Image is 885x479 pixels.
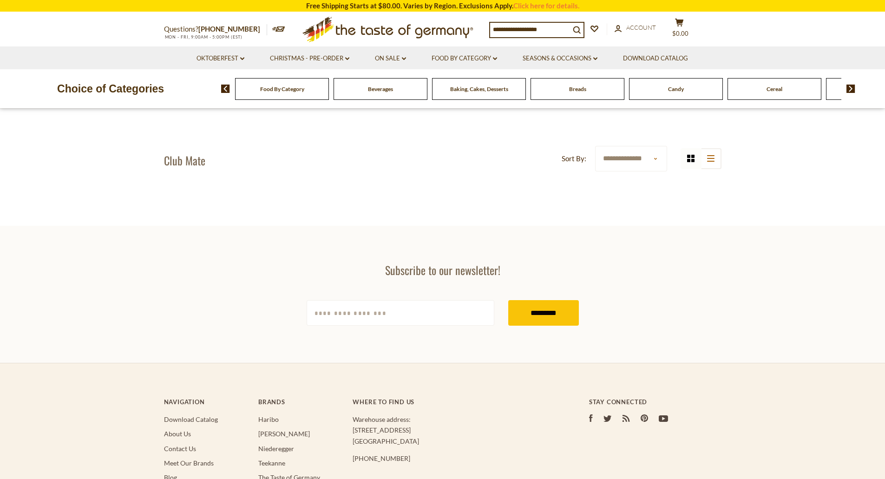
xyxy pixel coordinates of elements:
[270,53,349,64] a: Christmas - PRE-ORDER
[623,53,688,64] a: Download Catalog
[221,85,230,93] img: previous arrow
[258,430,310,438] a: [PERSON_NAME]
[164,459,214,467] a: Meet Our Brands
[353,398,551,406] h4: Where to find us
[615,23,656,33] a: Account
[767,85,782,92] a: Cereal
[523,53,597,64] a: Seasons & Occasions
[589,398,721,406] h4: Stay Connected
[562,153,586,164] label: Sort By:
[164,153,205,167] h1: Club Mate
[258,398,343,406] h4: Brands
[375,53,406,64] a: On Sale
[164,445,196,453] a: Contact Us
[198,25,260,33] a: [PHONE_NUMBER]
[672,30,688,37] span: $0.00
[307,263,579,277] h3: Subscribe to our newsletter!
[668,85,684,92] a: Candy
[846,85,855,93] img: next arrow
[513,1,579,10] a: Click here for details.
[432,53,497,64] a: Food By Category
[353,414,551,446] p: Warehouse address: [STREET_ADDRESS] [GEOGRAPHIC_DATA]
[569,85,586,92] a: Breads
[260,85,304,92] a: Food By Category
[353,453,551,464] p: [PHONE_NUMBER]
[450,85,508,92] a: Baking, Cakes, Desserts
[164,415,218,423] a: Download Catalog
[164,23,267,35] p: Questions?
[197,53,244,64] a: Oktoberfest
[164,398,249,406] h4: Navigation
[164,430,191,438] a: About Us
[164,34,243,39] span: MON - FRI, 9:00AM - 5:00PM (EST)
[666,18,694,41] button: $0.00
[368,85,393,92] a: Beverages
[626,24,656,31] span: Account
[258,459,285,467] a: Teekanne
[258,415,279,423] a: Haribo
[258,445,294,453] a: Niederegger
